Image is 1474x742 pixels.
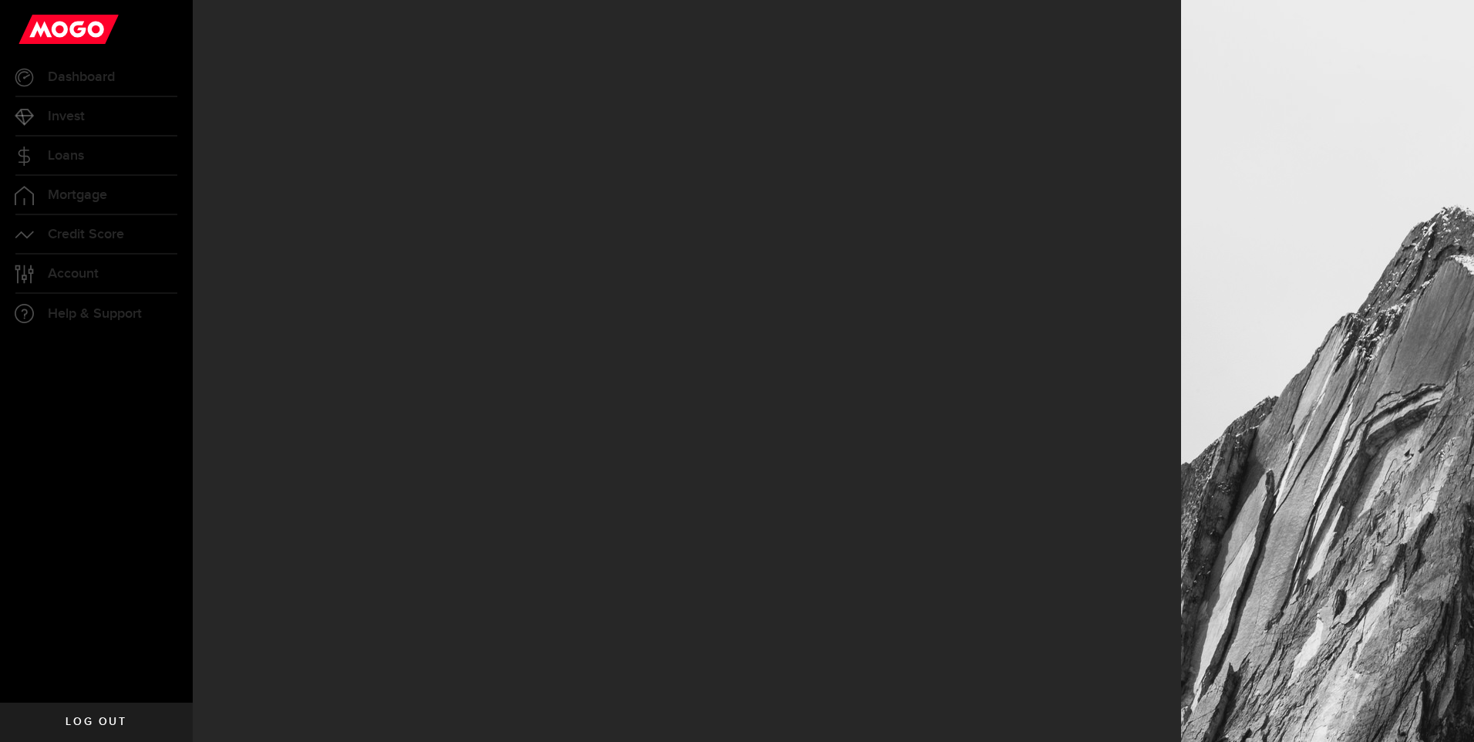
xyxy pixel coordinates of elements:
[48,188,107,202] span: Mortgage
[48,228,124,241] span: Credit Score
[48,267,99,281] span: Account
[48,307,142,321] span: Help & Support
[48,70,115,84] span: Dashboard
[48,110,85,123] span: Invest
[66,717,126,727] span: Log out
[48,149,84,163] span: Loans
